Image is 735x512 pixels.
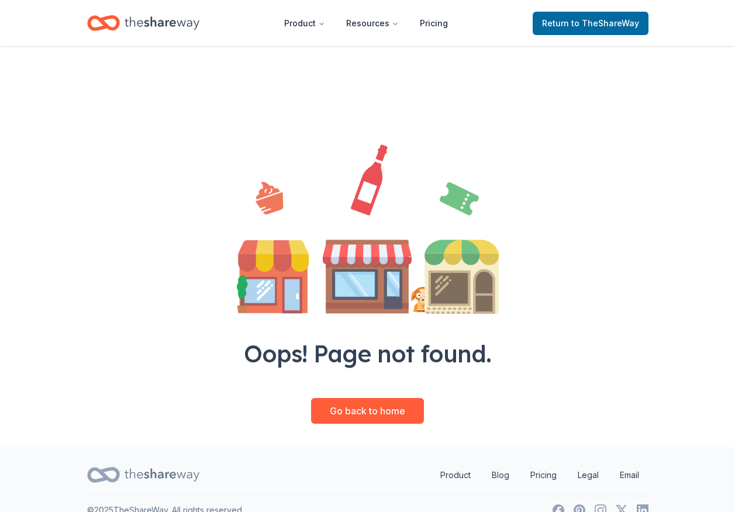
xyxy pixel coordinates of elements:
a: Pricing [410,12,457,35]
a: Email [610,463,648,487]
span: Return [542,16,639,30]
nav: quick links [431,463,648,487]
button: Product [275,12,334,35]
a: Pricing [521,463,566,487]
img: Illustration for landing page [237,144,499,314]
button: Resources [337,12,408,35]
a: Home [87,9,199,37]
a: Returnto TheShareWay [533,12,648,35]
a: Blog [482,463,519,487]
a: Legal [568,463,608,487]
a: Go back to home [311,398,424,424]
div: Oops! Page not found. [162,337,574,370]
nav: Main [275,9,457,37]
a: Product [431,463,480,487]
span: to TheShareWay [571,18,639,28]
